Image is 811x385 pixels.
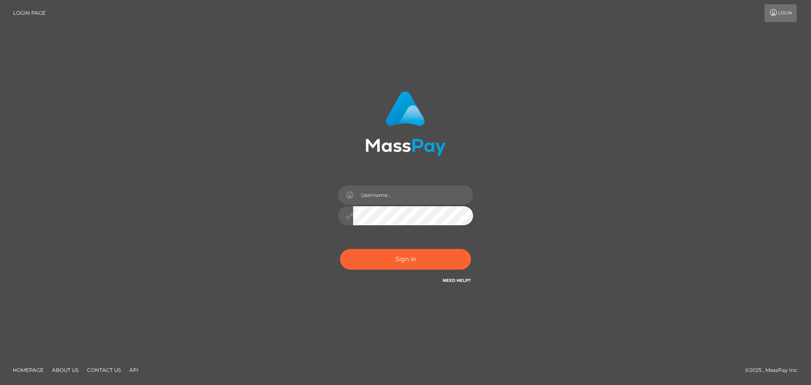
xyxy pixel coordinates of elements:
a: About Us [49,363,82,377]
img: MassPay Login [365,91,446,156]
div: © 2025 , MassPay Inc. [745,366,805,375]
a: Homepage [9,363,47,377]
a: API [126,363,142,377]
a: Login [765,4,797,22]
a: Contact Us [84,363,124,377]
input: Username... [353,186,473,205]
a: Login Page [13,4,46,22]
a: Need Help? [443,278,471,283]
button: Sign in [340,249,471,270]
